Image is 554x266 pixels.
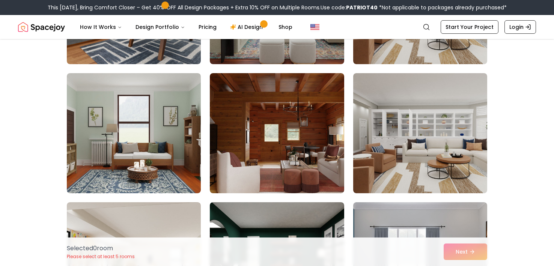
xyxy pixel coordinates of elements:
nav: Main [74,20,298,35]
img: Room room-48 [353,73,487,193]
a: Pricing [193,20,223,35]
button: How It Works [74,20,128,35]
b: PATRIOT40 [346,4,378,11]
img: Room room-47 [210,73,344,193]
a: Spacejoy [18,20,65,35]
a: Start Your Project [441,20,498,34]
img: United States [310,23,319,32]
a: Login [504,20,536,34]
button: Design Portfolio [129,20,191,35]
a: AI Design [224,20,271,35]
p: Selected 0 room [67,244,135,253]
img: Room room-46 [67,73,201,193]
span: *Not applicable to packages already purchased* [378,4,507,11]
p: Please select at least 5 rooms [67,254,135,260]
div: This [DATE], Bring Comfort Closer – Get 40% OFF All Design Packages + Extra 10% OFF on Multiple R... [48,4,507,11]
span: Use code: [321,4,378,11]
a: Shop [272,20,298,35]
nav: Global [18,15,536,39]
img: Spacejoy Logo [18,20,65,35]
